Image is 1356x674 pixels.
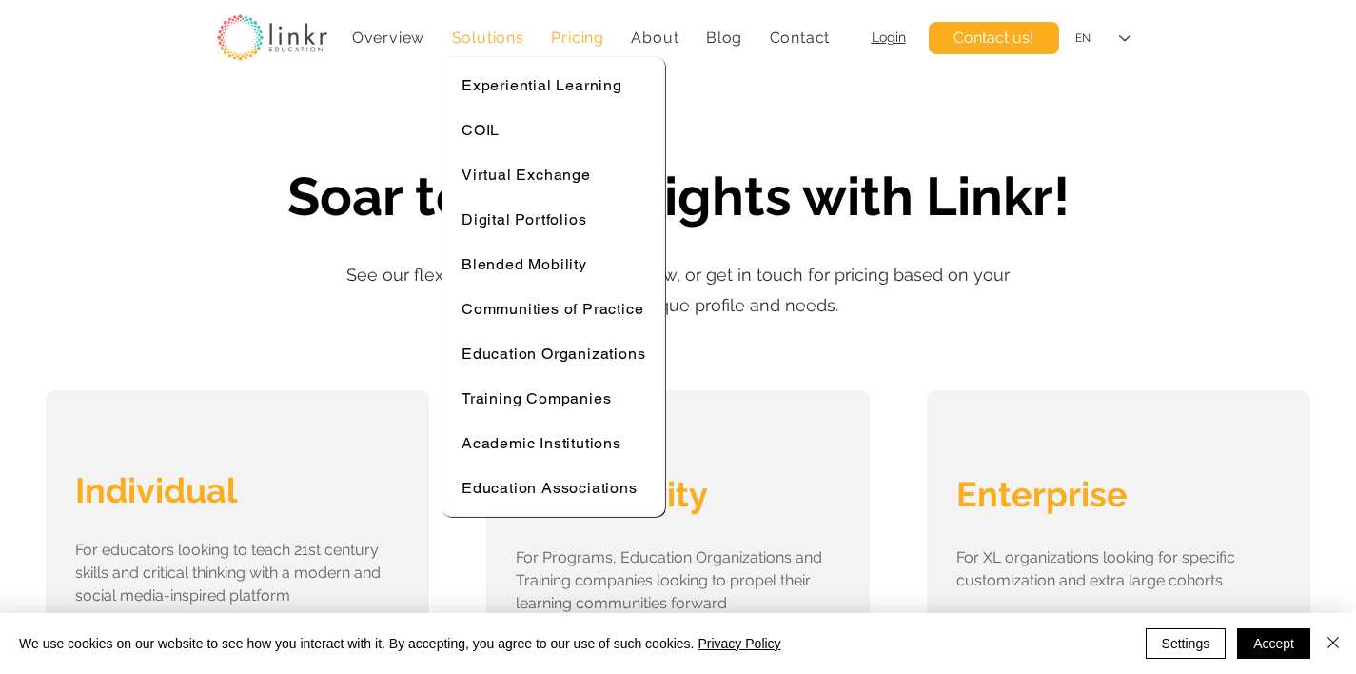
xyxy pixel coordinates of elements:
span: Training Companies [462,389,611,407]
span: For Programs, Education Organizations and Training companies looking to propel their learning com... [516,548,822,612]
a: COIL [452,111,655,149]
a: Education Associations [452,469,655,506]
span: Individual [75,470,237,510]
div: EN [1075,30,1091,47]
a: Blended Mobility [452,246,655,283]
span: Academic Institutions [462,434,621,452]
span: For XL organizations looking for specific customization and extra large cohorts [956,548,1235,589]
button: Accept [1237,628,1310,659]
span: COIL [462,121,500,139]
div: Solutions [442,56,665,517]
span: For educators looking to teach 21st century skills and critical thinking with a modern and social... [75,541,381,605]
span: Contact [770,29,831,47]
a: Privacy Policy [698,636,780,651]
span: Solutions [452,29,524,47]
div: Solutions [442,19,534,56]
span: Experiential Learning [462,76,622,94]
a: Education Organizations [452,335,655,372]
div: Language Selector: English [1062,17,1144,60]
a: Academic Institutions [452,425,655,462]
a: Experiential Learning [452,67,655,104]
nav: Site [343,19,840,56]
a: Contact us! [929,22,1059,54]
span: Education Associations [462,479,638,497]
span: Pricing [551,29,604,47]
a: Virtual Exchange [452,156,655,193]
a: Overview [343,19,435,56]
span: We use cookies on our website to see how you interact with it. By accepting, you agree to our use... [19,635,781,652]
a: Communities of Practice [452,290,655,327]
a: Login [872,30,906,45]
span: Blog [706,29,742,47]
a: Contact [759,19,839,56]
img: linkr_logo_transparentbg.png [217,14,327,61]
span: Contact us! [953,28,1033,49]
span: Education Organizations [462,345,645,363]
span: Overview [352,29,424,47]
img: Close [1322,631,1345,654]
span: About [631,29,678,47]
a: Blog [697,19,753,56]
span: Enterprise [956,474,1128,514]
div: About [621,19,689,56]
span: Blended Mobility [462,255,587,273]
button: Settings [1146,628,1227,659]
button: Close [1322,628,1345,659]
span: Virtual Exchange [462,166,591,184]
span: Digital Portfolios [462,210,586,228]
span: See our flexible, transparent plans below, or get in touch for pricing based on your organization... [346,265,1010,315]
span: Soar to new heights with Linkr! [287,165,1070,228]
span: Communities of Practice [462,300,643,318]
a: Pricing [541,19,614,56]
a: Digital Portfolios [452,201,655,238]
a: Training Companies [452,380,655,417]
